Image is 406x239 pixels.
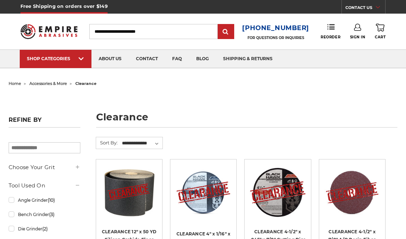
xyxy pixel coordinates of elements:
span: Cart [375,35,386,39]
a: blog [189,50,216,68]
img: CLEARANCE 4-1/2" x 7/8" A/O Resin Fiber Sanding Disc [324,165,380,220]
label: Sort By: [96,137,118,148]
span: clearance [75,81,96,86]
a: Angle Grinder [9,194,80,206]
select: Sort By: [121,138,162,149]
h5: Tool Used On [9,181,80,190]
a: Die Grinder [9,223,80,235]
h1: clearance [96,112,397,128]
span: Sign In [350,35,365,39]
a: Cart [375,24,386,39]
img: CLEARANCE 12" x 50 YD Silicon Carbide Floor Sanding Roll - 40 Grit [101,164,157,220]
a: Bench Grinder [9,208,80,221]
a: Reorder [321,24,340,39]
img: CLEARANCE 4-1/2" x .045" x 7/8" for Aluminum [250,164,306,220]
h5: Choose Your Grit [9,163,80,172]
a: contact [129,50,165,68]
img: Empire Abrasives [20,20,77,43]
a: accessories & more [29,81,67,86]
input: Submit [219,25,233,39]
a: about us [91,50,129,68]
a: shipping & returns [216,50,280,68]
a: [PHONE_NUMBER] [242,23,309,33]
p: FOR QUESTIONS OR INQUIRIES [242,35,309,40]
a: home [9,81,21,86]
span: Reorder [321,35,340,39]
span: (2) [42,226,48,231]
a: CONTACT US [345,4,385,14]
h5: Refine by [9,116,80,128]
img: CLEARANCE 4" x 1/16" x 3/8" Cutting Disc [175,164,231,220]
span: (10) [48,197,55,203]
a: faq [165,50,189,68]
div: SHOP CATEGORIES [27,56,84,61]
span: (3) [49,212,55,217]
